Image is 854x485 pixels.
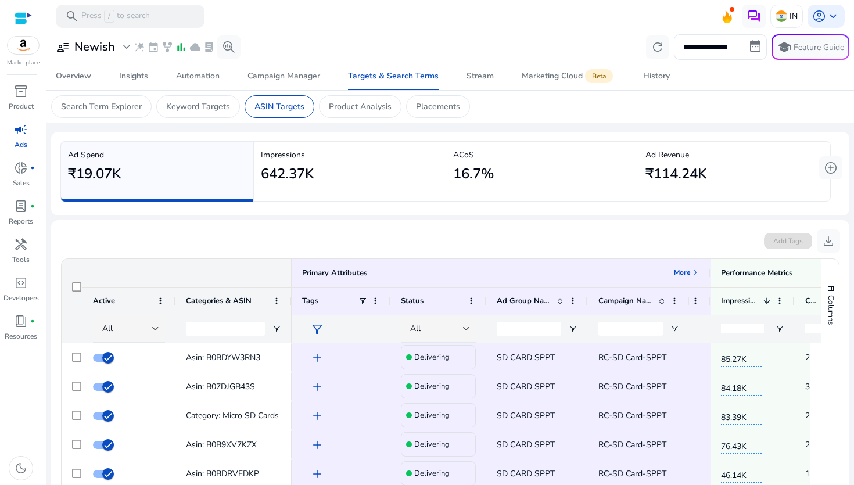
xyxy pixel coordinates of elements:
[598,352,666,363] span: RC-SD Card-SPPT
[14,461,28,475] span: dark_mode
[817,229,840,253] button: download
[65,9,79,23] span: search
[805,433,819,457] p: 250
[104,10,114,23] span: /
[7,59,40,67] p: Marketplace
[497,381,555,392] span: SD CARD SPPT
[721,434,762,454] span: 76.43K
[414,440,450,450] h4: Delivering
[522,71,615,81] div: Marketing Cloud
[56,40,70,54] span: user_attributes
[824,161,838,175] span: add_circle
[414,353,450,362] h4: Delivering
[5,331,37,342] p: Resources
[453,166,494,182] h2: 16.7%
[721,464,762,483] span: 46.14K
[414,411,450,421] h4: Delivering
[497,322,561,336] input: Ad Group Name Filter Input
[497,352,555,363] span: SD CARD SPPT
[30,204,35,209] span: fiber_manual_record
[81,10,150,23] p: Press to search
[9,101,34,112] p: Product
[790,6,798,26] p: IN
[772,34,849,60] button: schoolFeature Guide
[805,346,819,369] p: 215
[217,35,241,59] button: search_insights
[14,84,28,98] span: inventory_2
[805,404,819,427] p: 259
[247,72,320,80] div: Campaign Manager
[14,199,28,213] span: lab_profile
[14,161,28,175] span: donut_small
[61,100,142,113] p: Search Term Explorer
[826,9,840,23] span: keyboard_arrow_down
[302,268,367,278] div: Primary Attributes
[68,149,246,161] p: Ad Spend
[310,409,324,423] span: add
[15,139,27,150] p: Ads
[598,296,654,306] span: Campaign Name
[821,234,835,248] span: download
[674,268,691,277] p: More
[598,322,663,336] input: Campaign Name Filter Input
[721,376,762,396] span: 84.18K
[120,40,134,54] span: expand_more
[414,382,450,391] h4: Delivering
[819,156,842,179] button: add_circle
[805,296,817,306] span: Clicks
[467,72,494,80] div: Stream
[166,100,230,113] p: Keyword Targets
[175,41,187,53] span: bar_chart
[119,72,148,80] div: Insights
[189,41,201,53] span: cloud
[645,149,823,161] p: Ad Revenue
[272,324,281,333] button: Open Filter Menu
[721,268,792,278] div: Performance Metrics
[645,166,706,182] h2: ₹114.24K
[497,439,555,450] span: SD CARD SPPT
[416,100,460,113] p: Placements
[401,296,424,306] span: Status
[14,123,28,136] span: campaign
[14,276,28,290] span: code_blocks
[776,10,787,22] img: in.svg
[261,149,439,161] p: Impressions
[93,296,115,306] span: Active
[497,296,552,306] span: Ad Group Name
[805,375,819,398] p: 386
[497,410,555,421] span: SD CARD SPPT
[186,410,279,421] span: Category: Micro SD Cards
[691,268,700,277] span: keyboard_arrow_right
[585,69,613,83] span: Beta
[721,405,762,425] span: 83.39K
[310,467,324,481] span: add
[261,166,314,182] h2: 642.37K
[348,72,439,80] div: Targets & Search Terms
[8,37,39,54] img: amazon.svg
[777,40,791,54] span: school
[102,323,113,334] span: All
[186,468,259,479] span: Asin: B0BDRVFDKP
[310,322,324,336] span: filter_alt
[598,410,666,421] span: RC-SD Card-SPPT
[176,72,220,80] div: Automation
[14,314,28,328] span: book_4
[186,322,265,336] input: Categories & ASIN Filter Input
[410,323,421,334] span: All
[812,9,826,23] span: account_circle
[302,296,318,306] span: Tags
[203,41,215,53] span: lab_profile
[453,149,631,161] p: ACoS
[14,238,28,252] span: handyman
[826,295,836,325] span: Columns
[254,100,304,113] p: ASIN Targets
[497,468,555,479] span: SD CARD SPPT
[598,439,666,450] span: RC-SD Card-SPPT
[30,166,35,170] span: fiber_manual_record
[721,347,762,367] span: 85.27K
[794,42,844,53] p: Feature Guide
[646,35,669,59] button: refresh
[651,40,665,54] span: refresh
[414,469,450,479] h4: Delivering
[162,41,173,53] span: family_history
